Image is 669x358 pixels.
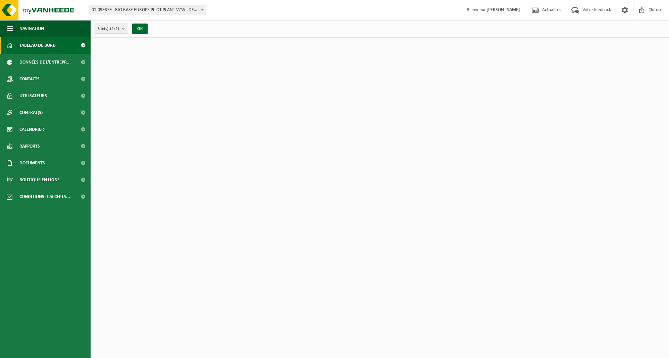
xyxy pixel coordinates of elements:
span: Contacts [19,71,40,87]
span: Conditions d'accepta... [19,188,70,205]
button: OK [132,24,148,34]
span: Données de l'entrepr... [19,54,71,71]
span: Tableau de bord [19,37,56,54]
span: Navigation [19,20,44,37]
strong: [PERSON_NAME] [486,7,520,12]
span: Rapports [19,138,40,155]
span: Contrat(s) [19,104,43,121]
span: 01-099379 - BIO BASE EUROPE PILOT PLANT VZW - DESTELDONK [89,5,206,15]
span: Boutique en ligne [19,171,60,188]
span: Site(s) [98,24,119,34]
count: (2/2) [110,27,119,31]
span: Utilisateurs [19,87,47,104]
span: Documents [19,155,45,171]
button: Site(s)(2/2) [94,24,128,34]
span: Calendrier [19,121,44,138]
